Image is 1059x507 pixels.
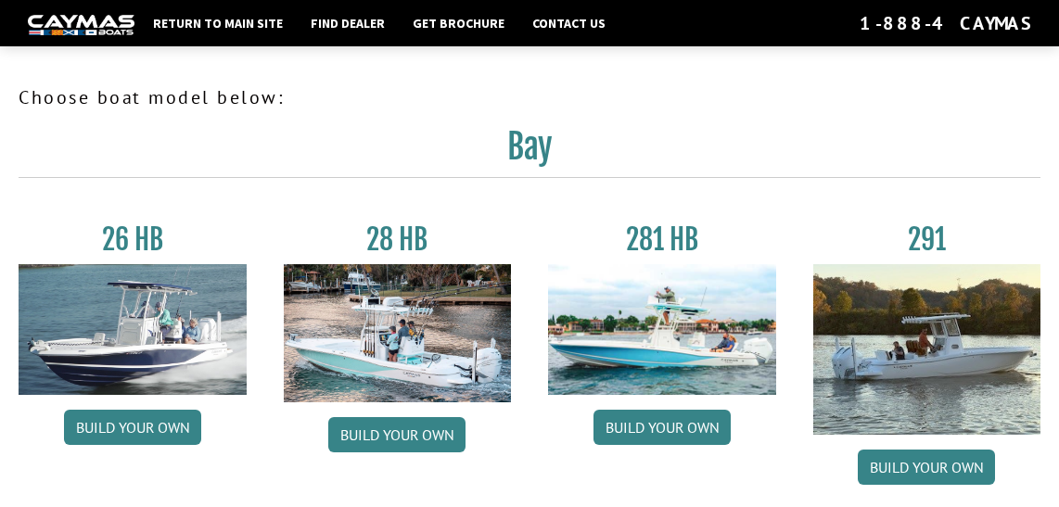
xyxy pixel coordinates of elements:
[523,11,615,35] a: Contact Us
[19,126,1040,178] h2: Bay
[284,222,512,257] h3: 28 HB
[328,417,466,452] a: Build your own
[28,15,134,34] img: white-logo-c9c8dbefe5ff5ceceb0f0178aa75bf4bb51f6bca0971e226c86eb53dfe498488.png
[813,264,1041,435] img: 291_Thumbnail.jpg
[403,11,514,35] a: Get Brochure
[19,83,1040,111] p: Choose boat model below:
[301,11,394,35] a: Find Dealer
[144,11,292,35] a: Return to main site
[19,264,247,395] img: 26_new_photo_resized.jpg
[548,222,776,257] h3: 281 HB
[284,264,512,402] img: 28_hb_thumbnail_for_caymas_connect.jpg
[860,11,1031,35] div: 1-888-4CAYMAS
[813,222,1041,257] h3: 291
[19,222,247,257] h3: 26 HB
[858,450,995,485] a: Build your own
[548,264,776,395] img: 28-hb-twin.jpg
[64,410,201,445] a: Build your own
[593,410,731,445] a: Build your own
